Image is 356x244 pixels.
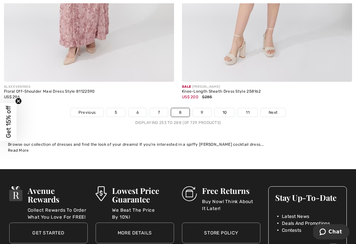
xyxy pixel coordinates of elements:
[182,223,260,243] a: Store Policy
[182,84,352,89] div: [PERSON_NAME]
[182,186,197,201] img: Free Returns
[9,223,88,243] a: Get Started
[5,106,12,138] span: Get 15% off
[275,193,340,202] h3: Stay Up-To-Date
[8,148,29,153] span: Read More
[78,109,96,115] span: Previous
[182,95,198,99] span: US$ 200
[4,89,174,94] div: Floral Off-Shoulder Maxi Dress Style 81122590
[202,95,212,99] span: $285
[96,186,107,201] img: Lowest Price Guarantee
[129,108,147,117] a: 6
[261,108,285,117] a: Next
[28,207,88,220] p: Collect Rewards To Order What You Love For FREE!
[4,84,174,89] div: ALEX EVENINGS
[4,95,20,99] span: US$ 296
[15,98,22,105] button: Close teaser
[282,213,309,220] span: Latest News
[96,223,174,243] a: More Details
[202,186,260,195] h3: Free Returns
[112,186,174,203] h3: Lowest Price Guarantee
[9,186,22,201] img: Avenue Rewards
[182,89,352,94] div: Knee-Length Sheath Dress Style 258162
[107,108,125,117] a: 5
[171,108,190,117] a: 8
[282,227,301,234] span: Contests
[313,224,349,241] iframe: Opens a widget where you can chat to one of our agents
[28,186,88,203] h3: Avenue Rewards
[182,85,191,89] span: Sale
[8,141,348,147] div: Browse our collection of dresses and find the look of your dreams! If you're interested in a spif...
[269,109,278,115] span: Next
[282,220,330,227] span: Deals And Promotions
[71,108,104,117] a: Previous
[202,198,260,211] p: Buy Now! Think About It Later!
[215,108,235,117] a: 10
[193,108,211,117] a: 9
[238,108,257,117] a: 11
[150,108,168,117] a: 7
[112,207,174,220] p: We Beat The Price By 10%!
